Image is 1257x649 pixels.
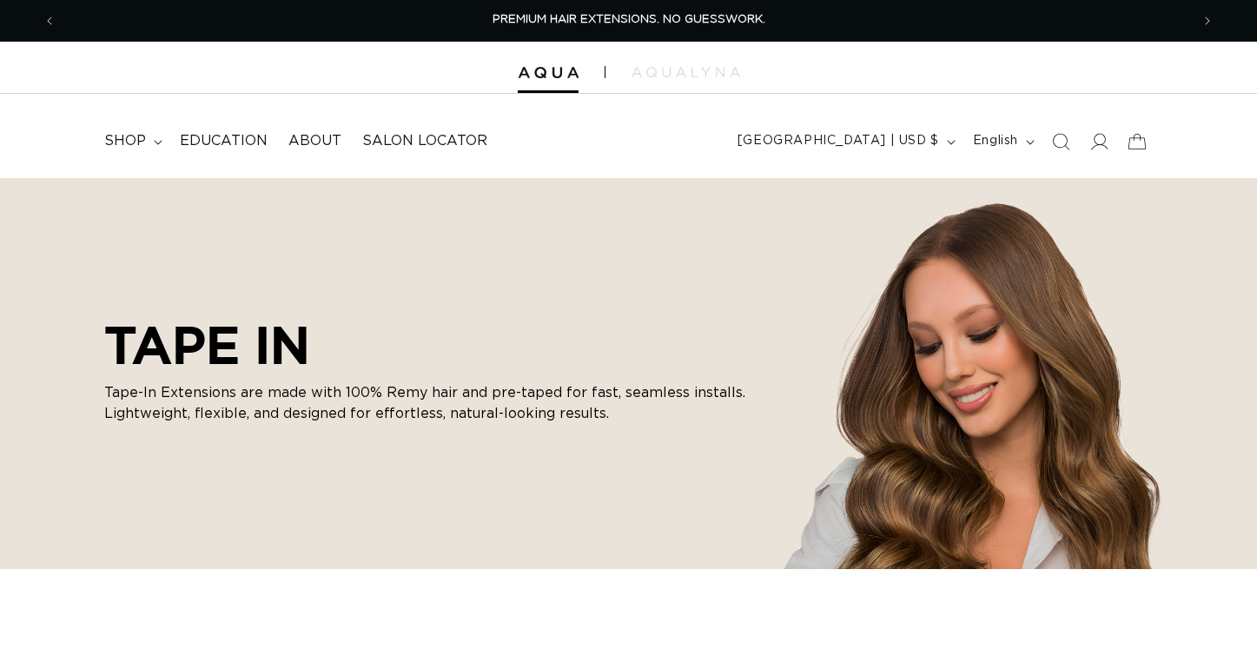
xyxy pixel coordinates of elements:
[104,315,764,375] h2: TAPE IN
[30,4,69,37] button: Previous announcement
[180,132,268,150] span: Education
[169,122,278,161] a: Education
[738,132,939,150] span: [GEOGRAPHIC_DATA] | USD $
[973,132,1018,150] span: English
[352,122,498,161] a: Salon Locator
[493,14,765,25] span: PREMIUM HAIR EXTENSIONS. NO GUESSWORK.
[1188,4,1227,37] button: Next announcement
[278,122,352,161] a: About
[288,132,341,150] span: About
[518,67,579,79] img: Aqua Hair Extensions
[104,132,146,150] span: shop
[362,132,487,150] span: Salon Locator
[632,67,740,77] img: aqualyna.com
[727,125,963,158] button: [GEOGRAPHIC_DATA] | USD $
[104,382,764,424] p: Tape-In Extensions are made with 100% Remy hair and pre-taped for fast, seamless installs. Lightw...
[94,122,169,161] summary: shop
[1042,123,1080,161] summary: Search
[963,125,1042,158] button: English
